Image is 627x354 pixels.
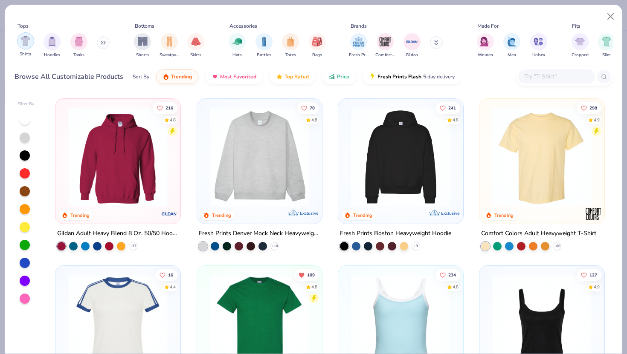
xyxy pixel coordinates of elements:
[530,33,547,58] div: filter for Unisex
[74,37,84,46] img: Tanks Image
[171,73,192,80] span: Trending
[206,107,313,207] img: f5d85501-0dbb-4ee4-b115-c08fa3845d83
[351,22,367,30] div: Brands
[503,33,520,58] div: filter for Men
[577,269,601,281] button: Like
[572,33,589,58] div: filter for Cropped
[575,37,585,46] img: Cropped Image
[44,33,61,58] div: filter for Hoodies
[530,33,547,58] button: filter button
[340,228,451,239] div: Fresh Prints Boston Heavyweight Hoodie
[133,73,149,81] div: Sort By
[190,52,201,58] span: Skirts
[191,37,201,46] img: Skirts Image
[352,35,365,48] img: Fresh Prints Image
[232,52,242,58] span: Hats
[57,228,179,239] div: Gildan Adult Heavy Blend 8 Oz. 50/50 Hooded Sweatshirt
[322,69,356,84] button: Price
[313,107,421,207] img: a90f7c54-8796-4cb2-9d6e-4e9644cfe0fe
[160,33,179,58] button: filter button
[165,37,174,46] img: Sweatpants Image
[349,33,369,58] div: filter for Fresh Prints
[602,37,611,46] img: Slim Image
[377,73,421,80] span: Fresh Prints Flash
[17,101,35,107] div: Filter By
[284,73,309,80] span: Top Rated
[163,73,169,80] img: trending.gif
[507,37,517,46] img: Men Image
[375,33,395,58] div: filter for Comfort Colors
[375,52,395,58] span: Comfort Colors
[155,269,177,281] button: Like
[286,37,295,46] img: Totes Image
[453,117,459,123] div: 4.8
[572,33,589,58] button: filter button
[534,37,543,46] img: Unisex Image
[160,52,179,58] span: Sweatpants
[70,33,87,58] div: filter for Tanks
[296,102,319,114] button: Like
[257,52,271,58] span: Bottles
[594,117,600,123] div: 4.9
[259,37,269,46] img: Bottles Image
[309,106,314,110] span: 78
[572,22,581,30] div: Fits
[307,273,314,277] span: 109
[403,33,421,58] div: filter for Gildan
[300,210,318,216] span: Exclusive
[15,72,123,82] div: Browse All Customizable Products
[282,33,299,58] button: filter button
[311,117,317,123] div: 4.8
[414,244,418,249] span: + 9
[455,107,563,207] img: d4a37e75-5f2b-4aef-9a6e-23330c63bbc0
[598,33,615,58] div: filter for Slim
[589,273,597,277] span: 127
[363,69,461,84] button: Fresh Prints Flash5 day delivery
[285,52,296,58] span: Totes
[448,273,456,277] span: 234
[73,52,84,58] span: Tanks
[187,33,204,58] button: filter button
[64,107,172,207] img: 01756b78-01f6-4cc6-8d8a-3c30c1a0c8ac
[441,210,459,216] span: Exclusive
[598,33,615,58] button: filter button
[481,228,596,239] div: Comfort Colors Adult Heavyweight T-Shirt
[255,33,273,58] div: filter for Bottles
[477,33,494,58] button: filter button
[17,33,34,58] button: filter button
[375,33,395,58] button: filter button
[603,9,619,25] button: Close
[212,73,218,80] img: most_fav.gif
[229,33,246,58] button: filter button
[312,52,322,58] span: Bags
[532,52,545,58] span: Unisex
[276,73,283,80] img: TopRated.gif
[130,244,136,249] span: + 37
[170,117,176,123] div: 4.8
[271,244,278,249] span: + 10
[309,33,326,58] button: filter button
[17,32,34,58] div: filter for Shirts
[379,35,392,48] img: Comfort Colors Image
[294,269,319,281] button: Unlike
[17,22,29,30] div: Tops
[577,102,601,114] button: Like
[453,284,459,291] div: 4.8
[20,36,30,46] img: Shirts Image
[477,33,494,58] div: filter for Women
[220,73,256,80] span: Most Favorited
[170,284,176,291] div: 4.4
[435,102,460,114] button: Like
[602,52,611,58] span: Slim
[153,102,177,114] button: Like
[406,35,418,48] img: Gildan Image
[134,33,151,58] div: filter for Shorts
[480,37,490,46] img: Women Image
[282,33,299,58] div: filter for Totes
[161,205,178,222] img: Gildan logo
[168,273,173,277] span: 16
[347,107,455,207] img: 91acfc32-fd48-4d6b-bdad-a4c1a30ac3fc
[406,52,418,58] span: Gildan
[594,284,600,291] div: 4.9
[477,22,499,30] div: Made For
